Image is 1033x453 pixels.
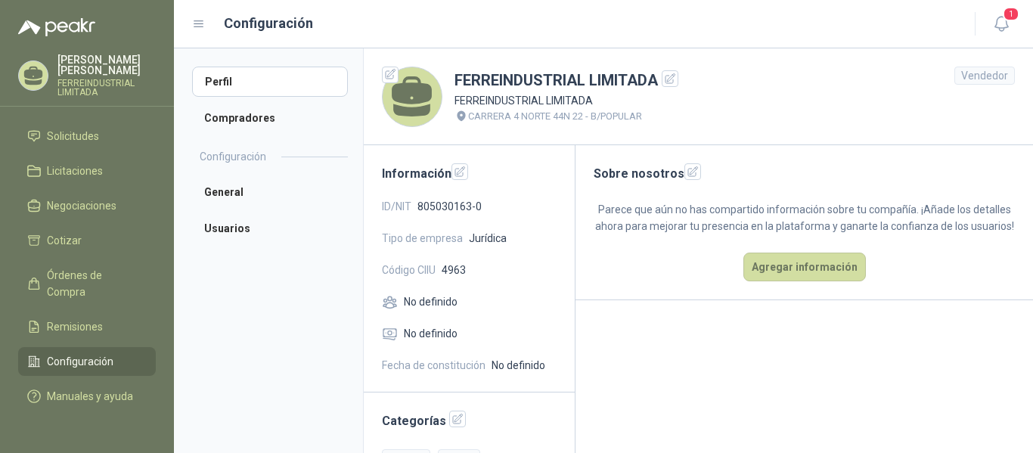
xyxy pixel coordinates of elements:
[18,382,156,411] a: Manuales y ayuda
[469,230,507,247] span: Jurídica
[192,177,348,207] a: General
[594,201,1015,234] p: Parece que aún no has compartido información sobre tu compañía. ¡Añade los detalles ahora para me...
[200,148,266,165] h2: Configuración
[382,357,485,374] span: Fecha de constitución
[1003,7,1019,21] span: 1
[192,67,348,97] a: Perfil
[454,69,678,92] h1: FERREINDUSTRIAL LIMITADA
[18,226,156,255] a: Cotizar
[18,157,156,185] a: Licitaciones
[454,92,678,109] p: FERREINDUSTRIAL LIMITADA
[57,79,156,97] p: FERREINDUSTRIAL LIMITADA
[18,122,156,150] a: Solicitudes
[47,388,133,405] span: Manuales y ayuda
[18,312,156,341] a: Remisiones
[47,353,113,370] span: Configuración
[404,293,458,310] span: No definido
[404,325,458,342] span: No definido
[442,262,466,278] span: 4963
[382,230,463,247] span: Tipo de empresa
[192,103,348,133] a: Compradores
[57,54,156,76] p: [PERSON_NAME] [PERSON_NAME]
[18,261,156,306] a: Órdenes de Compra
[382,198,411,215] span: ID/NIT
[47,163,103,179] span: Licitaciones
[988,11,1015,38] button: 1
[743,253,866,281] button: Agregar información
[468,109,642,124] p: CARRERA 4 NORTE 44N 22 - B/POPULAR
[492,357,545,374] span: No definido
[382,163,557,183] h2: Información
[382,262,436,278] span: Código CIIU
[47,318,103,335] span: Remisiones
[18,347,156,376] a: Configuración
[47,197,116,214] span: Negociaciones
[47,232,82,249] span: Cotizar
[224,13,313,34] h1: Configuración
[47,128,99,144] span: Solicitudes
[594,163,1015,183] h2: Sobre nosotros
[47,267,141,300] span: Órdenes de Compra
[18,191,156,220] a: Negociaciones
[192,213,348,244] a: Usuarios
[18,18,95,36] img: Logo peakr
[382,411,557,430] h2: Categorías
[417,198,482,215] span: 805030163-0
[954,67,1015,85] div: Vendedor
